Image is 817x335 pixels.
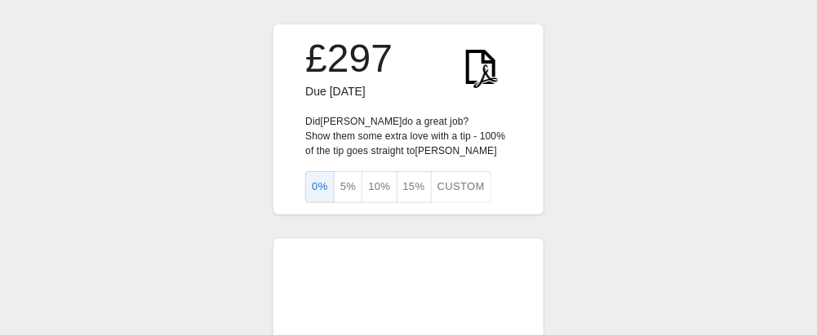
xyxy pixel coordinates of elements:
button: 10% [362,171,397,203]
span: Due [DATE] [305,85,366,98]
button: 0% [305,171,335,203]
button: 15% [397,171,432,203]
img: KWtEnYElUAjQEnRfPUW9W5ea6t5aBiGYRiGYRiGYRg1o9H4B2ScLFicwGxqAAAAAElFTkSuQmCC [450,36,512,98]
button: 5% [334,171,363,203]
p: Did [PERSON_NAME] do a great job? Show them some extra love with a tip - 100% of the tip goes str... [305,114,511,158]
h3: £297 [305,36,393,82]
button: Custom [431,171,491,203]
